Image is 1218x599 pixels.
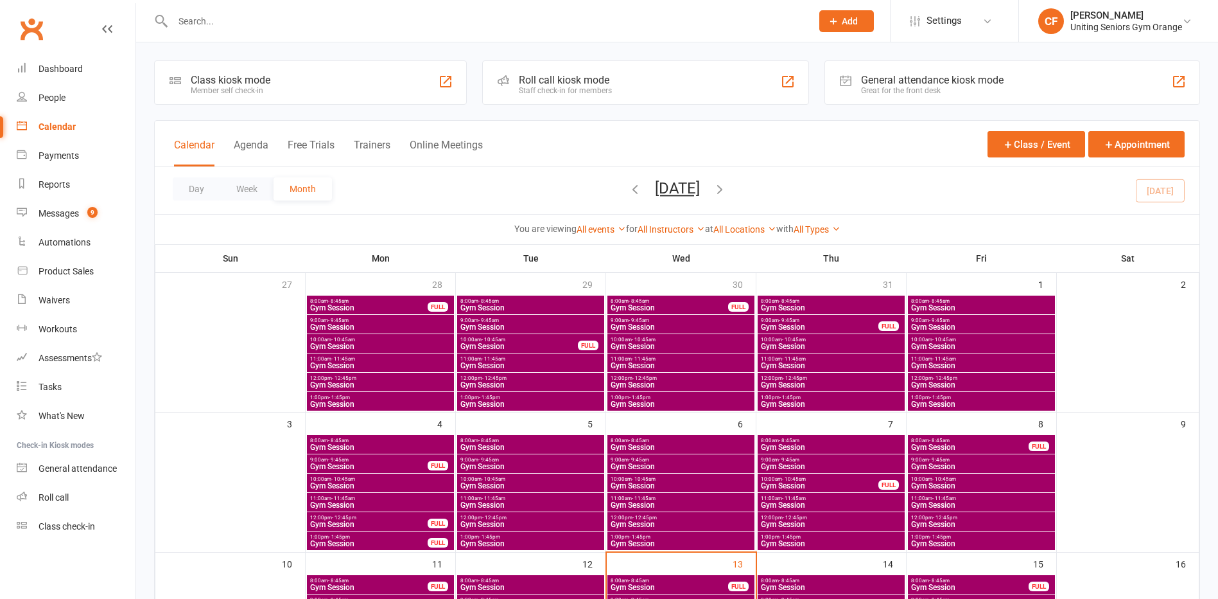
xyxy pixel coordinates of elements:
span: 1:00pm [910,534,1052,540]
div: Assessments [39,353,102,363]
span: - 8:45am [779,438,799,443]
div: 6 [738,413,756,434]
a: What's New [17,402,135,431]
button: Trainers [354,139,390,166]
span: 10:00am [309,476,451,482]
span: - 12:45pm [632,375,657,381]
span: Gym Session [610,362,752,370]
span: 12:00pm [309,375,451,381]
span: 11:00am [910,356,1052,362]
span: Gym Session [910,362,1052,370]
span: Gym Session [760,381,902,389]
div: Product Sales [39,266,94,276]
span: 10:00am [460,476,602,482]
span: - 10:45am [331,476,355,482]
span: - 11:45am [331,356,355,362]
span: 9:00am [309,457,428,463]
button: Free Trials [288,139,335,166]
a: Automations [17,228,135,257]
span: 8:00am [760,298,902,304]
a: Messages 9 [17,199,135,228]
div: Automations [39,237,91,247]
span: - 11:45am [632,496,656,501]
th: Tue [456,245,606,272]
span: 12:00pm [910,375,1052,381]
span: - 9:45am [328,457,349,463]
span: - 9:45am [478,317,499,323]
span: - 9:45am [629,457,649,463]
span: - 12:45pm [632,515,657,521]
span: Gym Session [309,463,428,470]
div: 12 [582,553,605,574]
span: 10:00am [910,476,1052,482]
a: Calendar [17,112,135,141]
button: Online Meetings [410,139,483,166]
div: Tasks [39,382,62,392]
span: - 1:45pm [329,395,350,400]
span: - 8:45am [328,298,349,304]
span: - 9:45am [779,457,799,463]
span: Gym Session [309,540,428,548]
div: 4 [437,413,455,434]
span: Gym Session [910,521,1052,528]
span: Gym Session [610,482,752,490]
span: - 8:45am [779,298,799,304]
span: Gym Session [760,443,902,451]
span: 12:00pm [610,515,752,521]
div: 13 [733,553,756,574]
span: - 8:45am [629,298,649,304]
span: 1:00pm [309,395,451,400]
button: Day [173,177,220,201]
span: - 12:45pm [933,515,957,521]
span: 8:00am [610,298,729,304]
span: Gym Session [910,482,1052,490]
div: FULL [428,582,448,591]
span: Gym Session [460,343,579,350]
div: Great for the front desk [861,86,1004,95]
div: Staff check-in for members [519,86,612,95]
strong: for [626,224,638,234]
span: - 8:45am [929,298,950,304]
span: - 8:45am [328,578,349,584]
span: 8:00am [460,578,602,584]
a: Clubworx [15,13,48,45]
div: 30 [733,273,756,294]
div: 15 [1033,553,1056,574]
span: 1:00pm [460,395,602,400]
div: 28 [432,273,455,294]
span: - 1:45pm [329,534,350,540]
a: All Instructors [638,224,705,235]
th: Mon [306,245,456,272]
span: - 8:45am [478,298,499,304]
span: - 1:45pm [479,534,500,540]
span: 10:00am [910,337,1052,343]
button: Class / Event [987,131,1085,157]
div: Roll call [39,492,69,503]
span: Gym Session [760,362,902,370]
strong: at [705,224,713,234]
a: Waivers [17,286,135,315]
span: - 8:45am [929,578,950,584]
th: Sat [1057,245,1199,272]
span: 12:00pm [460,375,602,381]
span: 9:00am [610,317,752,323]
span: - 11:45am [331,496,355,501]
strong: with [776,224,794,234]
div: 27 [282,273,305,294]
span: 1:00pm [910,395,1052,400]
span: - 12:45pm [332,515,356,521]
span: Gym Session [460,362,602,370]
span: - 11:45am [632,356,656,362]
a: All events [577,224,626,235]
span: - 12:45pm [332,375,356,381]
span: 9:00am [910,317,1052,323]
span: 11:00am [760,496,902,501]
span: Gym Session [910,400,1052,408]
span: Gym Session [760,521,902,528]
th: Fri [907,245,1057,272]
span: Gym Session [910,540,1052,548]
div: Reports [39,179,70,190]
span: - 11:45am [482,356,505,362]
span: Gym Session [610,304,729,312]
span: - 1:45pm [629,395,650,400]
